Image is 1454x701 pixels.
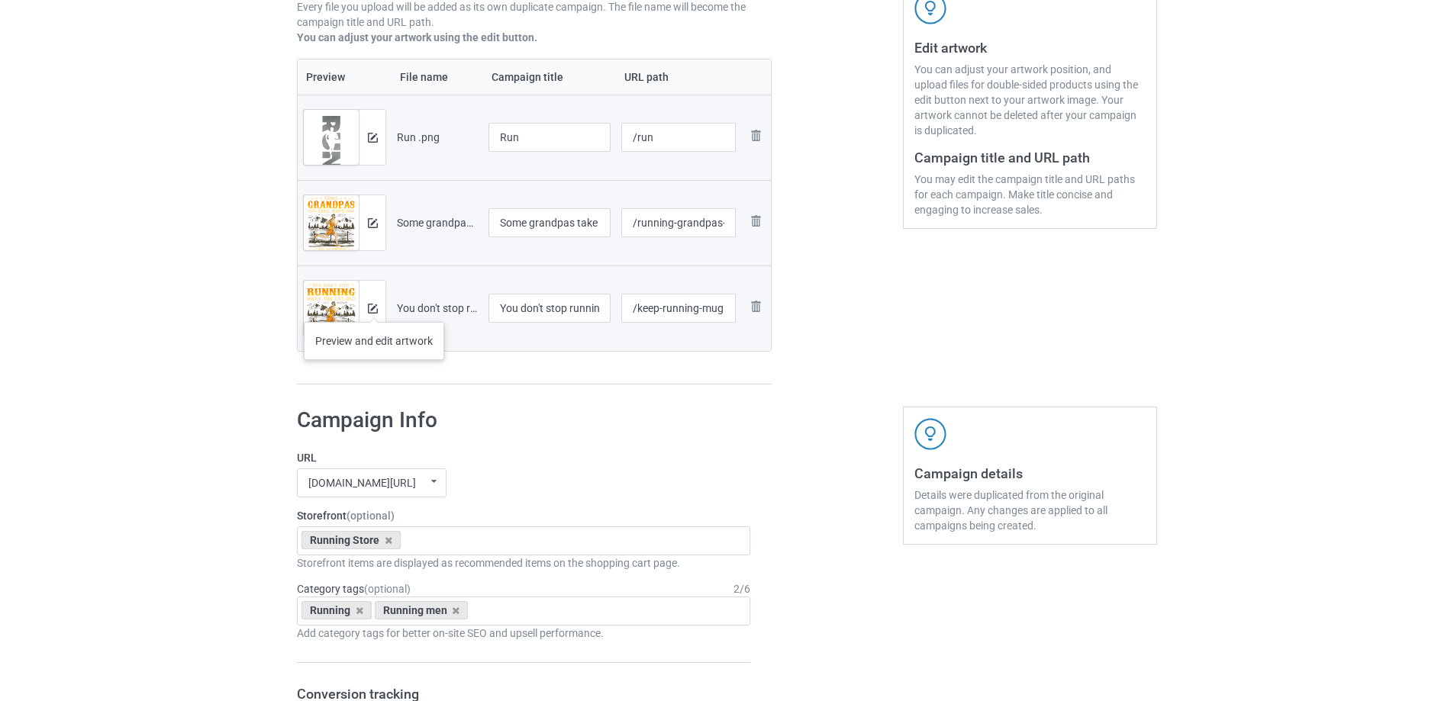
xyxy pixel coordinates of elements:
img: svg+xml;base64,PD94bWwgdmVyc2lvbj0iMS4wIiBlbmNvZGluZz0iVVRGLTgiPz4KPHN2ZyB3aWR0aD0iMjhweCIgaGVpZ2... [746,297,765,316]
img: original.png [304,281,359,346]
img: original.png [304,110,359,175]
label: URL [297,450,750,465]
th: URL path [616,59,742,95]
label: Category tags [297,581,411,596]
img: svg+xml;base64,PD94bWwgdmVyc2lvbj0iMS4wIiBlbmNvZGluZz0iVVRGLTgiPz4KPHN2ZyB3aWR0aD0iMTRweCIgaGVpZ2... [368,218,378,228]
th: File name [392,59,483,95]
div: Some grandpas take naps - Real grandpas go running then takes a nap.png [397,215,478,230]
span: (optional) [347,510,395,522]
img: svg+xml;base64,PD94bWwgdmVyc2lvbj0iMS4wIiBlbmNvZGluZz0iVVRGLTgiPz4KPHN2ZyB3aWR0aD0iMTRweCIgaGVpZ2... [368,133,378,143]
h3: Campaign title and URL path [914,149,1146,166]
div: Running Store [301,531,401,549]
div: Storefront items are displayed as recommended items on the shopping cart page. [297,555,750,571]
div: Add category tags for better on-site SEO and upsell performance. [297,625,750,641]
img: svg+xml;base64,PD94bWwgdmVyc2lvbj0iMS4wIiBlbmNvZGluZz0iVVRGLTgiPz4KPHN2ZyB3aWR0aD0iMjhweCIgaGVpZ2... [746,127,765,145]
div: You can adjust your artwork position, and upload files for double-sided products using the edit b... [914,62,1146,138]
img: svg+xml;base64,PD94bWwgdmVyc2lvbj0iMS4wIiBlbmNvZGluZz0iVVRGLTgiPz4KPHN2ZyB3aWR0aD0iNDJweCIgaGVpZ2... [914,418,946,450]
div: 2 / 6 [733,581,750,596]
th: Preview [298,59,392,95]
div: Preview and edit artwork [304,322,444,360]
span: (optional) [364,583,411,595]
div: Details were duplicated from the original campaign. Any changes are applied to all campaigns bein... [914,487,1146,533]
label: Storefront [297,508,750,523]
h3: Campaign details [914,465,1146,482]
div: Running [301,601,372,619]
b: You can adjust your artwork using the edit button. [297,31,537,43]
div: Running men [375,601,469,619]
div: You may edit the campaign title and URL paths for each campaign. Make title concise and engaging ... [914,172,1146,217]
h1: Campaign Info [297,407,750,434]
img: svg+xml;base64,PD94bWwgdmVyc2lvbj0iMS4wIiBlbmNvZGluZz0iVVRGLTgiPz4KPHN2ZyB3aWR0aD0iMTRweCIgaGVpZ2... [368,304,378,314]
img: original.png [304,195,359,261]
img: svg+xml;base64,PD94bWwgdmVyc2lvbj0iMS4wIiBlbmNvZGluZz0iVVRGLTgiPz4KPHN2ZyB3aWR0aD0iMjhweCIgaGVpZ2... [746,212,765,230]
th: Campaign title [483,59,616,95]
div: Run .png [397,130,478,145]
div: [DOMAIN_NAME][URL] [308,478,416,488]
h3: Edit artwork [914,39,1146,56]
div: You don't stop running when you get old.png [397,301,478,316]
